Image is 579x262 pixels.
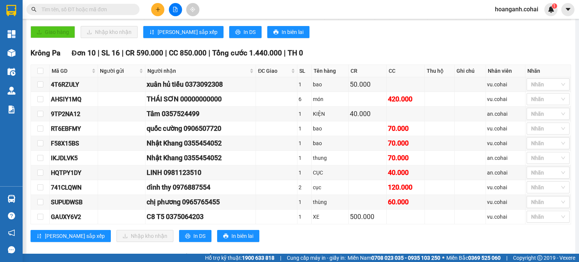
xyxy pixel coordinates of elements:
[8,106,15,113] img: solution-icon
[173,7,178,12] span: file-add
[147,123,254,134] div: quốc cường 0906507720
[101,49,120,57] span: SL 16
[350,211,385,222] div: 500.000
[72,49,96,57] span: Đơn 10
[50,180,98,195] td: 741CLQWN
[133,253,135,261] span: |
[371,255,440,261] strong: 0708 023 035 - 0935 103 250
[158,28,218,36] span: [PERSON_NAME] sắp xếp
[51,183,96,192] div: 741CLQWN
[229,26,262,38] button: printerIn DS
[350,109,385,119] div: 40.000
[50,165,98,180] td: HQTPY1DY
[186,3,199,16] button: aim
[425,65,455,77] th: Thu hộ
[349,65,387,77] th: CR
[113,253,115,261] span: |
[489,5,544,14] span: hoanganh.cohai
[177,253,179,261] span: |
[244,28,256,36] span: In DS
[388,153,423,163] div: 70.000
[100,67,138,75] span: Người gửi
[487,80,524,89] div: vu.cohai
[280,254,281,262] span: |
[67,253,87,261] span: Đơn 2
[205,254,274,262] span: Hỗ trợ kỹ thuật:
[388,182,423,193] div: 120.000
[455,65,486,77] th: Ghi chú
[299,169,310,177] div: 1
[116,230,173,242] button: downloadNhập kho nhận
[41,5,130,14] input: Tìm tên, số ĐT hoặc mã đơn
[31,253,55,261] span: AyunPa
[37,233,42,239] span: sort-ascending
[527,67,569,75] div: Nhãn
[231,232,253,240] span: In biên lai
[81,26,138,38] button: downloadNhập kho nhận
[147,138,254,149] div: Nhật Khang 0355454052
[313,183,347,192] div: cục
[388,138,423,149] div: 70.000
[552,3,557,9] sup: 1
[50,195,98,210] td: SUPUDWSB
[258,67,289,75] span: ĐC Giao
[235,29,240,35] span: printer
[487,95,524,103] div: vu.cohai
[487,110,524,118] div: an.cohai
[250,253,265,261] span: TH 0
[350,79,385,90] div: 50.000
[548,6,554,13] img: icon-new-feature
[50,121,98,136] td: RT6EBFMY
[51,124,96,133] div: RT6EBFMY
[267,26,309,38] button: printerIn biên lai
[565,6,571,13] span: caret-down
[51,168,96,178] div: HQTPY1DY
[98,49,100,57] span: |
[288,49,303,57] span: TH 0
[51,139,96,148] div: F58X15BS
[487,139,524,147] div: vu.cohai
[50,107,98,121] td: 9TP2NA12
[190,7,195,12] span: aim
[242,255,274,261] strong: 1900 633 818
[31,26,75,38] button: uploadGiao hàng
[313,154,347,162] div: thung
[50,92,98,107] td: AHSIY1MQ
[8,246,15,253] span: message
[122,49,124,57] span: |
[51,198,96,207] div: SUPUDWSB
[246,253,248,261] span: |
[8,195,15,203] img: warehouse-icon
[313,124,347,133] div: bao
[284,49,286,57] span: |
[147,79,254,90] div: xuân hủ tiếu 0373092308
[8,212,15,219] span: question-circle
[388,94,423,104] div: 420.000
[313,139,347,147] div: bao
[287,254,346,262] span: Cung cấp máy in - giấy in:
[31,7,37,12] span: search
[487,124,524,133] div: vu.cohai
[89,253,90,261] span: |
[446,254,501,262] span: Miền Bắc
[165,49,167,57] span: |
[487,213,524,221] div: vu.cohai
[143,26,224,38] button: sort-ascending[PERSON_NAME] sắp xếp
[50,151,98,165] td: IKJDLVK5
[50,77,98,92] td: 4T6RZULY
[313,213,347,221] div: XE
[299,183,310,192] div: 2
[223,233,228,239] span: printer
[468,255,501,261] strong: 0369 525 060
[388,167,423,178] div: 40.000
[147,167,254,178] div: LINH 0981123510
[6,5,16,16] img: logo-vxr
[8,68,15,76] img: warehouse-icon
[208,49,210,57] span: |
[169,3,182,16] button: file-add
[312,65,349,77] th: Tên hàng
[388,123,423,134] div: 70.000
[31,49,60,57] span: Krông Pa
[299,198,310,206] div: 1
[212,49,282,57] span: Tổng cước 1.440.000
